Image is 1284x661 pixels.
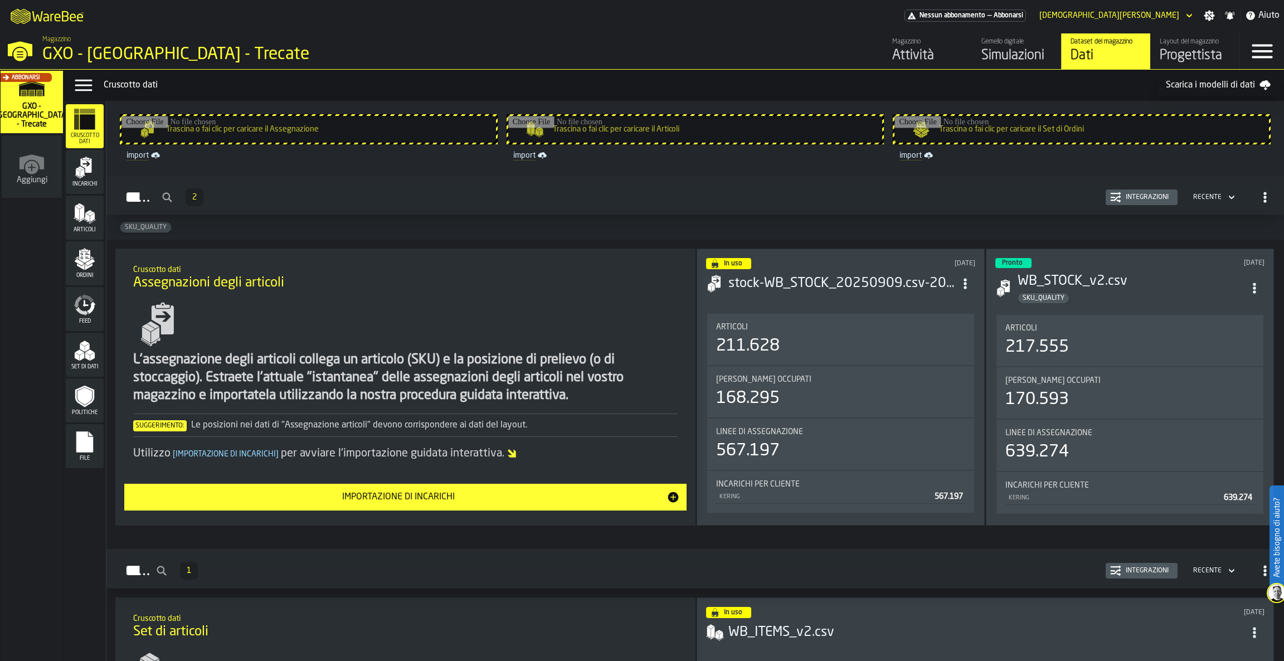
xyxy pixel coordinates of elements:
li: menu File [66,424,104,469]
div: DropdownMenuValue-4 [1193,193,1222,201]
div: stat-Luoghi occupati [996,367,1263,419]
div: Title [716,480,965,489]
div: stat-Linee di assegnazione [996,420,1263,471]
a: link-to-/wh/i/7274009e-5361-4e21-8e36-7045ee840609/import/assignment/ [122,149,495,162]
span: Abbonarsi [994,12,1023,20]
div: Gemello digitale [981,38,1052,46]
span: Articoli [1005,324,1037,333]
label: button-toggle-Menu [1240,33,1284,69]
h3: WB_STOCK_v2.csv [1018,273,1244,290]
h2: Sub Title [133,612,677,623]
div: Title [1005,324,1254,333]
div: DropdownMenuValue-4 [1193,567,1222,575]
span: Incarichi per cliente [716,480,800,489]
div: Title [1005,429,1254,438]
div: Title [716,375,965,384]
span: Importazione di incarichi [171,450,281,458]
div: Updated: 11/07/2025, 00:29:20 Created: 09/07/2025, 17:25:46 [1009,609,1264,616]
span: [PERSON_NAME] occupati [1005,376,1101,385]
div: Cruscotto dati [104,79,1157,92]
div: 170.593 [1005,390,1069,410]
h2: button-Incarichi [106,176,1284,215]
label: button-toggle-Aiuto [1241,9,1284,22]
div: 567.197 [716,441,780,461]
div: stat-Articoli [707,314,974,365]
div: title-Assegnazioni degli articoli [124,257,686,298]
div: stat-Incarichi per cliente [996,472,1263,514]
span: Abbonarsi [12,75,40,81]
div: status-4 2 [706,607,751,618]
span: [PERSON_NAME] occupati [716,375,811,384]
span: 639.274 [1224,494,1252,502]
div: ButtonLoadMore-Per saperne di più-Precedente-Primo-Ultimo [181,188,208,206]
div: Title [716,323,965,332]
div: Le posizioni nei dati di "Assegnazione articoli" devono corrispondere ai dati del layout. [133,419,677,432]
a: link-to-/wh/i/7274009e-5361-4e21-8e36-7045ee840609/feed/ [883,33,972,69]
label: button-toggle-Menu Dati [68,74,99,96]
div: Title [1005,376,1254,385]
span: Articoli [716,323,748,332]
label: button-toggle-Notifiche [1220,10,1240,21]
span: [ [173,450,176,458]
h3: WB_ITEMS_v2.csv [728,624,1244,641]
div: Title [1005,481,1254,490]
div: Progettista [1160,47,1230,65]
div: stat-Incarichi per cliente [707,471,974,513]
div: DropdownMenuValue-4 [1189,191,1237,204]
div: Simulazioni [981,47,1052,65]
div: DropdownMenuValue-Matteo Cultrera [1039,11,1179,20]
li: menu Incarichi [66,150,104,195]
a: link-to-/wh/i/7274009e-5361-4e21-8e36-7045ee840609/import/items/ [509,149,882,162]
section: card-AssignmentDashboardCard [995,313,1264,516]
span: Feed [66,318,104,324]
label: Avete bisogno di aiuto? [1271,487,1283,589]
div: stat-Articoli [996,315,1263,366]
div: Updated: 11/07/2025, 00:32:52 Created: 10/07/2025, 14:50:18 [1149,259,1264,267]
div: ItemListCard- [115,249,695,526]
span: Ordini [66,273,104,279]
div: Attività [892,47,963,65]
li: menu Set di dati [66,333,104,377]
a: link-to-/wh/new [2,135,62,200]
span: In uso [724,260,742,267]
div: KERING [1008,494,1219,502]
span: Assegnazioni degli articoli [133,274,284,292]
span: SKU_QUALITY [1018,294,1069,302]
span: Linee di assegnazione [716,427,803,436]
span: Cruscotto dati [66,133,104,145]
h2: button-Articoli [106,549,1284,589]
a: link-to-/wh/i/7274009e-5361-4e21-8e36-7045ee840609/pricing/ [904,9,1026,22]
div: Utilizzo per avviare l'importazione guidata interattiva. [133,446,677,461]
span: Suggerimento: [133,420,187,431]
span: Aiuto [1258,9,1280,22]
span: Set di articoli [133,623,208,641]
button: button-Importazione di incarichi [124,484,686,511]
div: Layout del magazzino [1160,38,1230,46]
li: menu Ordini [66,241,104,286]
div: Integrazioni [1121,193,1173,201]
div: 211.628 [716,336,780,356]
div: Integrazioni [1121,567,1173,575]
span: Incarichi per cliente [1005,481,1089,490]
span: Linee di assegnazione [1005,429,1092,438]
div: Dati [1071,47,1141,65]
div: ButtonLoadMore-Per saperne di più-Precedente-Primo-Ultimo [176,562,202,580]
div: DropdownMenuValue-Matteo Cultrera [1035,9,1195,22]
li: menu Cruscotto dati [66,104,104,149]
h3: stock-WB_STOCK_20250909.csv-2025-09-10 [728,275,955,293]
span: Set di dati [66,364,104,370]
div: StatList-item-KERING [1005,490,1254,505]
a: link-to-/wh/i/7274009e-5361-4e21-8e36-7045ee840609/designer [1150,33,1239,69]
span: Aggiungi [17,176,47,184]
a: link-to-/wh/i/7274009e-5361-4e21-8e36-7045ee840609/simulations [1,71,63,135]
div: stat-Luoghi occupati [707,366,974,417]
div: Importazione di incarichi [131,490,666,504]
div: 639.274 [1005,442,1069,462]
span: Politiche [66,410,104,416]
div: 168.295 [716,388,780,409]
div: ItemListCard-DashboardItemContainer [697,249,985,526]
a: Scarica i modelli di dati [1157,74,1280,96]
span: 1 [187,567,191,575]
div: Title [716,427,965,436]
